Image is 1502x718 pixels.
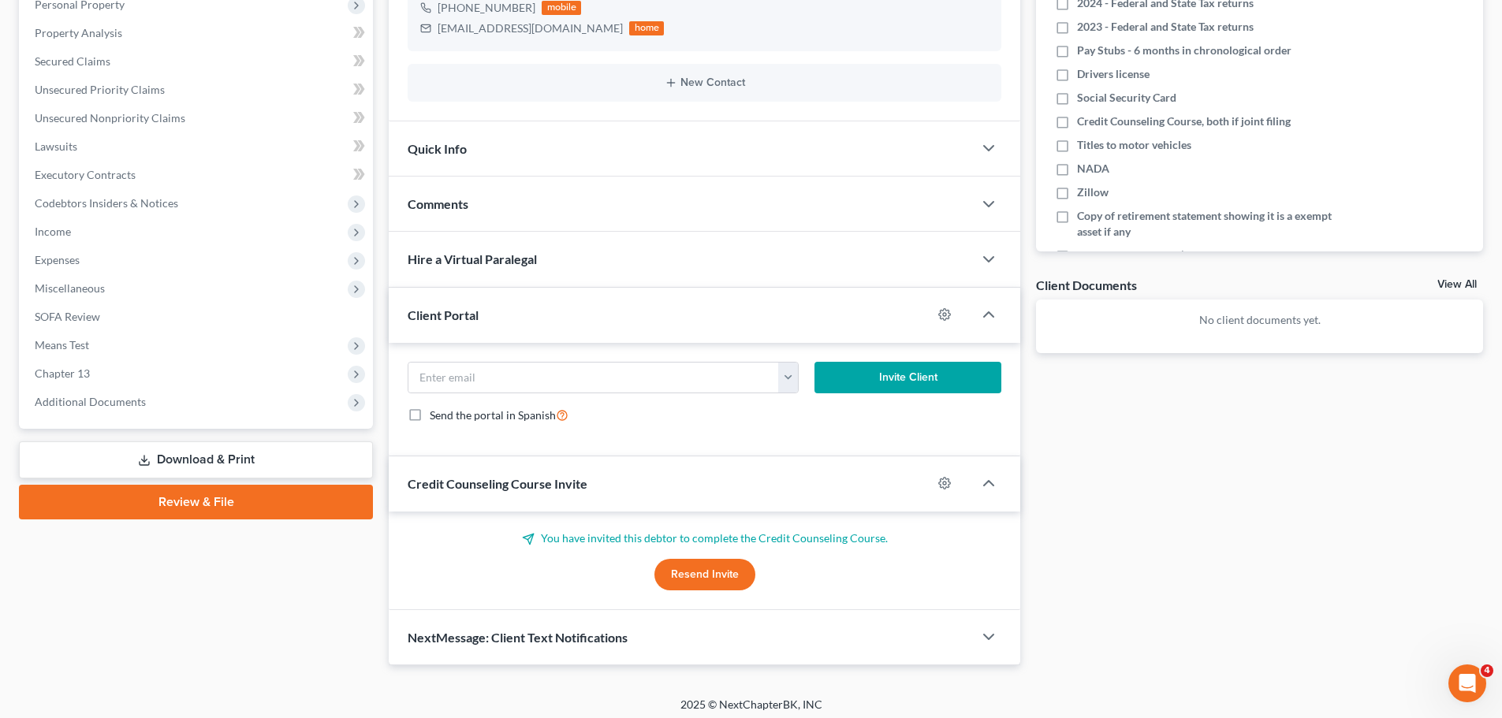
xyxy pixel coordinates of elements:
div: home [629,21,664,35]
span: Property Analysis [35,26,122,39]
span: Income [35,225,71,238]
p: You have invited this debtor to complete the Credit Counseling Course. [408,530,1001,546]
span: Means Test [35,338,89,352]
span: Comments [408,196,468,211]
a: Executory Contracts [22,161,373,189]
span: 2023 - Federal and State Tax returns [1077,19,1254,35]
span: Lawsuits [35,140,77,153]
span: Send the portal in Spanish [430,408,556,422]
span: Hire a Virtual Paralegal [408,251,537,266]
a: Unsecured Priority Claims [22,76,373,104]
span: Unsecured Priority Claims [35,83,165,96]
span: Quick Info [408,141,467,156]
div: Client Documents [1036,277,1137,293]
a: View All [1437,279,1477,290]
span: Expenses [35,253,80,266]
a: Secured Claims [22,47,373,76]
span: NextMessage: Client Text Notifications [408,630,628,645]
span: NADA [1077,161,1109,177]
a: Unsecured Nonpriority Claims [22,104,373,132]
span: Executory Contracts [35,168,136,181]
button: Resend Invite [654,559,755,590]
a: Property Analysis [22,19,373,47]
button: Invite Client [814,362,1002,393]
a: Review & File [19,485,373,519]
span: Miscellaneous [35,281,105,295]
span: Chapter 13 [35,366,90,380]
span: Additional Creditors (Medical, or Creditors not on Credit Report) [1077,247,1358,279]
span: Credit Counseling Course Invite [408,476,587,491]
span: Credit Counseling Course, both if joint filing [1077,113,1291,129]
span: Titles to motor vehicles [1077,137,1191,153]
span: Drivers license [1077,66,1150,82]
div: mobile [542,1,581,15]
span: Unsecured Nonpriority Claims [35,111,185,125]
span: Zillow [1077,184,1109,200]
span: Secured Claims [35,54,110,68]
a: Download & Print [19,441,373,478]
span: Pay Stubs - 6 months in chronological order [1077,43,1291,58]
a: SOFA Review [22,303,373,331]
div: [EMAIL_ADDRESS][DOMAIN_NAME] [438,20,623,36]
span: Social Security Card [1077,90,1176,106]
button: New Contact [420,76,989,89]
iframe: Intercom live chat [1448,664,1486,702]
p: No client documents yet. [1049,312,1470,328]
span: Additional Documents [35,395,146,408]
span: 4 [1481,664,1493,677]
span: Copy of retirement statement showing it is a exempt asset if any [1077,208,1358,240]
span: Codebtors Insiders & Notices [35,196,178,210]
span: SOFA Review [35,310,100,323]
input: Enter email [408,363,779,392]
a: Lawsuits [22,132,373,161]
span: Client Portal [408,307,479,322]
